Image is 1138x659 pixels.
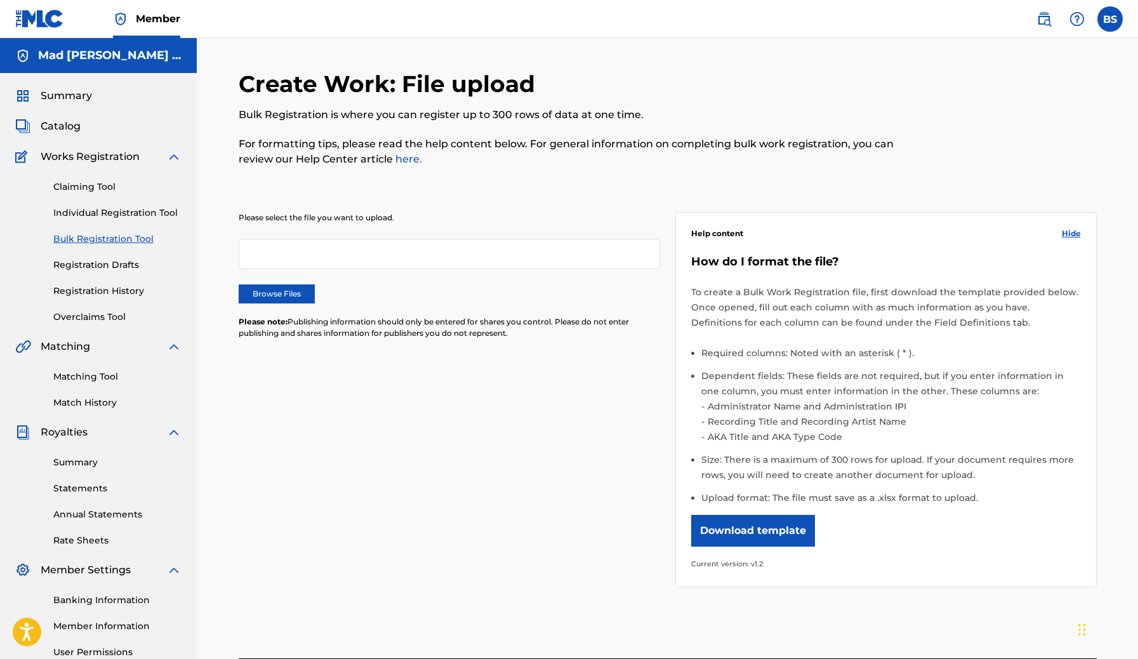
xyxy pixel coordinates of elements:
a: Registration Drafts [53,258,182,272]
a: Registration History [53,284,182,298]
img: help [1069,11,1085,27]
p: Current version: v1.2 [691,556,1081,571]
img: Member Settings [15,562,30,578]
a: Annual Statements [53,508,182,521]
li: Administrator Name and Administration IPI [705,399,1081,414]
img: MLC Logo [15,10,64,28]
button: Download template [691,515,815,547]
span: Works Registration [41,149,140,164]
img: Matching [15,339,31,354]
a: Matching Tool [53,370,182,383]
div: User Menu [1097,6,1123,32]
a: CatalogCatalog [15,119,81,134]
a: User Permissions [53,646,182,659]
span: Matching [41,339,90,354]
a: Bulk Registration Tool [53,232,182,246]
img: expand [166,425,182,440]
img: Accounts [15,48,30,63]
span: Royalties [41,425,88,440]
a: Banking Information [53,594,182,607]
span: Catalog [41,119,81,134]
iframe: Resource Center [1102,445,1138,547]
a: Claiming Tool [53,180,182,194]
span: Summary [41,88,92,103]
iframe: Chat Widget [1075,598,1138,659]
li: Upload format: The file must save as a .xlsx format to upload. [701,490,1081,505]
span: Member [136,11,180,26]
span: Please note: [239,317,288,326]
img: Summary [15,88,30,103]
a: Public Search [1031,6,1057,32]
h5: Mad Skeel Music [38,48,182,63]
a: Rate Sheets [53,534,182,547]
div: Drag [1078,611,1086,649]
a: Statements [53,482,182,495]
h2: Create Work: File upload [239,70,541,98]
li: Dependent fields: These fields are not required, but if you enter information in one column, you ... [701,368,1081,452]
span: Help content [691,228,743,239]
a: Individual Registration Tool [53,206,182,220]
img: expand [166,562,182,578]
p: To create a Bulk Work Registration file, first download the template provided below. Once opened,... [691,284,1081,330]
li: Recording Title and Recording Artist Name [705,414,1081,429]
li: AKA Title and AKA Type Code [705,429,1081,444]
a: Summary [53,456,182,469]
img: Royalties [15,425,30,440]
a: SummarySummary [15,88,92,103]
a: here. [393,153,422,165]
img: expand [166,339,182,354]
p: Publishing information should only be entered for shares you control. Please do not enter publish... [239,316,660,339]
span: Member Settings [41,562,131,578]
h5: How do I format the file? [691,255,1081,269]
span: Hide [1062,228,1081,239]
p: For formatting tips, please read the help content below. For general information on completing bu... [239,136,899,167]
p: Bulk Registration is where you can register up to 300 rows of data at one time. [239,107,899,123]
img: Works Registration [15,149,32,164]
li: Required columns: Noted with an asterisk ( * ). [701,345,1081,368]
img: search [1036,11,1052,27]
img: Catalog [15,119,30,134]
label: Browse Files [239,284,315,303]
div: Help [1064,6,1090,32]
p: Please select the file you want to upload. [239,212,660,223]
img: Top Rightsholder [113,11,128,27]
a: Overclaims Tool [53,310,182,324]
a: Member Information [53,620,182,633]
img: expand [166,149,182,164]
li: Size: There is a maximum of 300 rows for upload. If your document requires more rows, you will ne... [701,452,1081,490]
a: Match History [53,396,182,409]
